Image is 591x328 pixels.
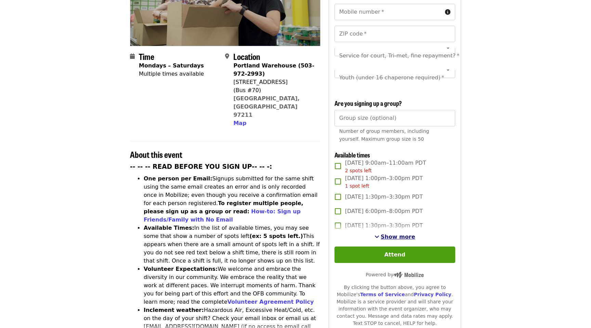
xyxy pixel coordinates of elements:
[381,234,415,240] span: Show more
[334,247,455,263] button: Attend
[233,62,314,77] strong: Portland Warehouse (503-972-2993)
[334,26,455,42] input: ZIP code
[144,208,301,223] a: How-to: Sign up Friends/Family with No Email
[130,53,135,60] i: calendar icon
[366,272,424,277] span: Powered by
[375,233,415,241] button: See more timeslots
[334,99,402,108] span: Are you signing up a group?
[144,224,320,265] li: In the list of available times, you may see some that show a number of spots left This appears wh...
[227,299,314,305] a: Volunteer Agreement Policy
[144,225,194,231] strong: Available Times:
[144,265,320,306] li: We welcome and embrace the diversity in our community. We embrace the reality that we work at dif...
[233,86,315,94] div: (Bus #70)
[233,95,300,118] a: [GEOGRAPHIC_DATA], [GEOGRAPHIC_DATA] 97211
[225,53,229,60] i: map-marker-alt icon
[334,284,455,327] div: By clicking the button above, you agree to Mobilize's and . Mobilize is a service provider and wi...
[144,200,303,215] strong: To register multiple people, please sign up as a group or read:
[130,163,272,170] strong: -- -- -- READ BEFORE YOU SIGN UP-- -- -:
[339,128,429,142] span: Number of group members, including yourself. Maximum group size is 50
[345,207,423,215] span: [DATE] 6:00pm–8:00pm PDT
[345,159,426,174] span: [DATE] 9:00am–11:00am PDT
[233,50,260,62] span: Location
[345,183,369,189] span: 1 spot left
[414,292,451,297] a: Privacy Policy
[139,70,204,78] div: Multiple times available
[443,65,453,75] button: Open
[445,9,450,15] i: circle-info icon
[144,175,212,182] strong: One person per Email:
[249,233,303,239] strong: (ex: 5 spots left.)
[233,120,246,126] span: Map
[233,78,315,86] div: [STREET_ADDRESS]
[144,307,204,313] strong: Inclement weather:
[233,119,246,127] button: Map
[139,50,154,62] span: Time
[334,4,442,20] input: Mobile number
[144,175,320,224] li: Signups submitted for the same shift using the same email creates an error and is only recorded o...
[345,174,423,190] span: [DATE] 1:00pm–3:00pm PDT
[393,272,424,278] img: Powered by Mobilize
[345,222,423,230] span: [DATE] 1:30pm–3:30pm PDT
[334,150,370,159] span: Available times
[360,292,405,297] a: Terms of Service
[334,110,455,126] input: [object Object]
[345,168,372,173] span: 2 spots left
[144,266,218,272] strong: Volunteer Expectations:
[139,62,204,69] strong: Mondays – Saturdays
[345,193,423,201] span: [DATE] 1:30pm–3:30pm PDT
[443,43,453,53] button: Open
[130,148,182,160] span: About this event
